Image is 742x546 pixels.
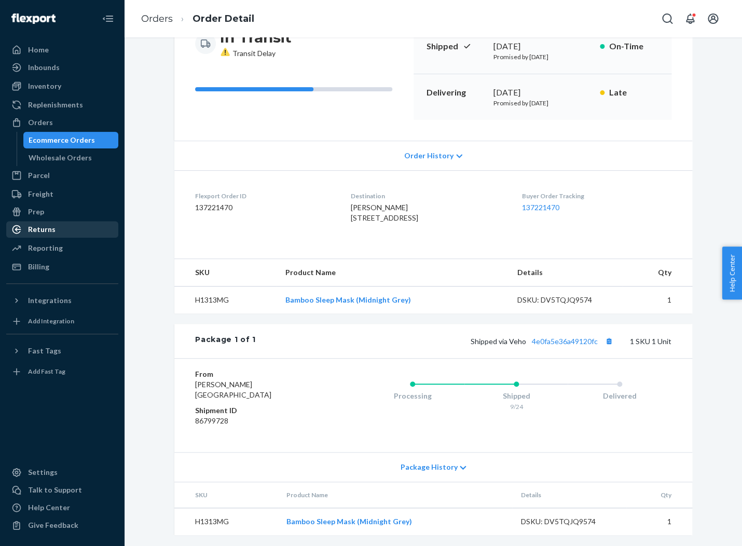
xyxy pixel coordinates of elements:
[28,520,78,530] div: Give Feedback
[6,167,118,184] a: Parcel
[174,482,278,508] th: SKU
[195,369,319,379] dt: From
[722,247,742,299] button: Help Center
[6,313,118,330] a: Add Integration
[6,482,118,498] a: Talk to Support
[626,482,692,508] th: Qty
[509,259,623,286] th: Details
[532,337,598,346] a: 4e0fa5e36a49120fc
[517,295,615,305] div: DSKU: DV5TQJQ9574
[98,8,118,29] button: Close Navigation
[6,97,118,113] a: Replenishments
[28,81,61,91] div: Inventory
[220,49,276,58] span: Transit Delay
[703,8,723,29] button: Open account menu
[568,391,671,401] div: Delivered
[350,203,418,222] span: [PERSON_NAME] [STREET_ADDRESS]
[609,40,659,52] p: On-Time
[623,286,692,314] td: 1
[512,482,626,508] th: Details
[6,221,118,238] a: Returns
[28,189,53,199] div: Freight
[278,482,513,508] th: Product Name
[6,240,118,256] a: Reporting
[28,243,63,253] div: Reporting
[626,508,692,536] td: 1
[193,13,254,24] a: Order Detail
[23,132,119,148] a: Ecommerce Orders
[195,334,256,348] div: Package 1 of 1
[28,502,70,513] div: Help Center
[28,295,72,306] div: Integrations
[29,135,95,145] div: Ecommerce Orders
[28,207,44,217] div: Prep
[256,334,671,348] div: 1 SKU 1 Unit
[350,192,505,200] dt: Destination
[28,485,82,495] div: Talk to Support
[464,402,568,411] div: 9/24
[602,334,615,348] button: Copy tracking number
[277,259,509,286] th: Product Name
[195,380,271,399] span: [PERSON_NAME][GEOGRAPHIC_DATA]
[609,87,659,99] p: Late
[6,78,118,94] a: Inventory
[29,153,92,163] div: Wholesale Orders
[286,517,412,526] a: Bamboo Sleep Mask (Midnight Grey)
[133,4,263,34] ol: breadcrumbs
[28,224,56,235] div: Returns
[680,8,700,29] button: Open notifications
[195,192,334,200] dt: Flexport Order ID
[493,99,592,107] p: Promised by [DATE]
[6,517,118,534] button: Give Feedback
[28,62,60,73] div: Inbounds
[141,13,173,24] a: Orders
[28,262,49,272] div: Billing
[657,8,678,29] button: Open Search Box
[404,151,454,161] span: Order History
[493,52,592,61] p: Promised by [DATE]
[23,149,119,166] a: Wholesale Orders
[6,343,118,359] button: Fast Tags
[220,28,292,47] h3: In Transit
[520,516,618,527] div: DSKU: DV5TQJQ9574
[426,87,485,99] p: Delivering
[471,337,615,346] span: Shipped via Veho
[426,40,485,52] p: Shipped
[28,117,53,128] div: Orders
[28,367,65,376] div: Add Fast Tag
[6,499,118,516] a: Help Center
[195,405,319,416] dt: Shipment ID
[28,170,50,181] div: Parcel
[28,100,83,110] div: Replenishments
[361,391,464,401] div: Processing
[522,203,559,212] a: 137221470
[174,286,277,314] td: H1313MG
[28,346,61,356] div: Fast Tags
[285,295,410,304] a: Bamboo Sleep Mask (Midnight Grey)
[28,45,49,55] div: Home
[6,258,118,275] a: Billing
[623,259,692,286] th: Qty
[6,292,118,309] button: Integrations
[28,317,74,325] div: Add Integration
[6,59,118,76] a: Inbounds
[28,467,58,477] div: Settings
[11,13,56,24] img: Flexport logo
[6,114,118,131] a: Orders
[6,464,118,481] a: Settings
[6,203,118,220] a: Prep
[493,87,592,99] div: [DATE]
[522,192,671,200] dt: Buyer Order Tracking
[6,363,118,380] a: Add Fast Tag
[195,416,319,426] dd: 86799728
[493,40,592,52] div: [DATE]
[195,202,334,213] dd: 137221470
[6,42,118,58] a: Home
[6,186,118,202] a: Freight
[464,391,568,401] div: Shipped
[400,462,457,472] span: Package History
[174,259,277,286] th: SKU
[174,508,278,536] td: H1313MG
